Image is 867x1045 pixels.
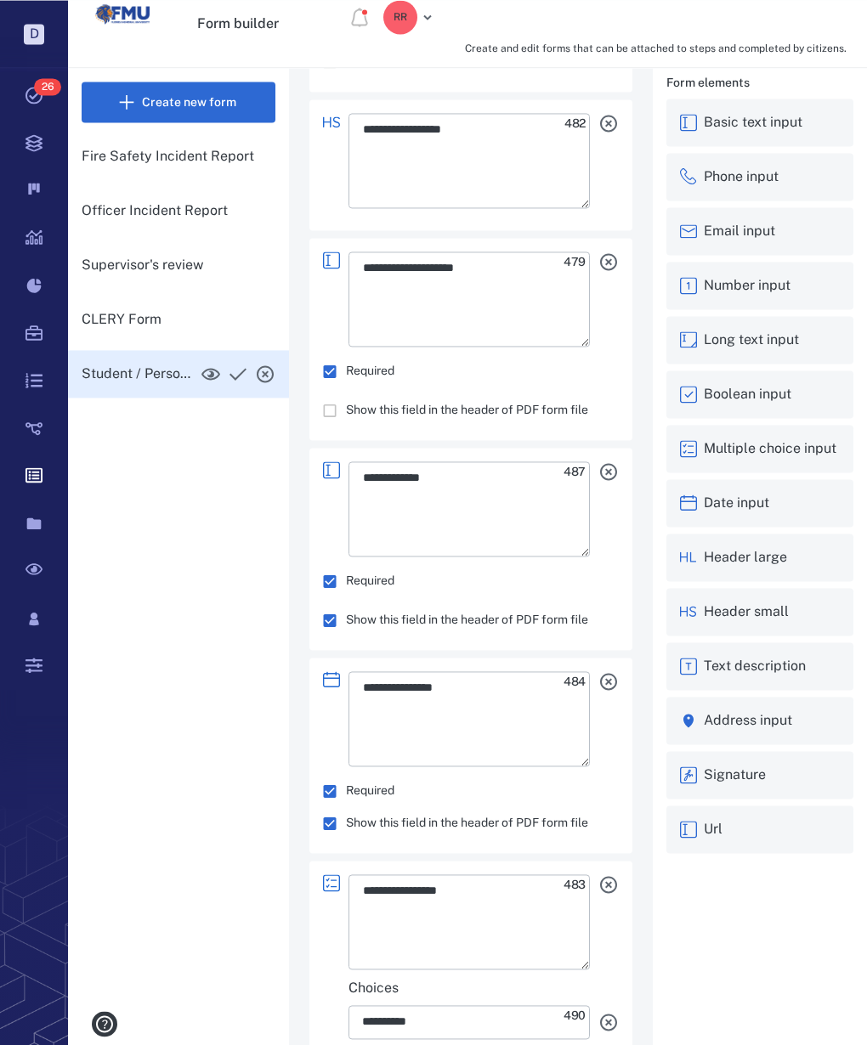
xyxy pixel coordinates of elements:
[346,815,588,832] span: Show this field in the header of PDF form file
[564,878,586,890] div: 483
[24,24,44,44] p: D
[346,363,394,380] span: Required
[564,1009,586,1021] div: 490
[704,438,836,459] div: Multiple choice input
[704,656,806,676] div: Text description
[346,573,394,590] span: Required
[82,82,275,122] button: Create new form
[564,466,586,477] div: 487
[704,710,792,731] div: Address input
[564,117,586,129] div: 482
[68,241,289,289] div: Supervisor's review
[68,133,289,180] div: Fire Safety Incident Report
[346,402,588,419] span: Show this field in the header of PDF form file
[323,113,348,208] div: header small
[348,978,619,998] div: Choices
[346,782,394,799] span: Required
[323,874,348,969] div: multiple choice
[323,251,348,347] div: basic text
[82,255,275,275] p: Supervisor's review
[68,187,289,234] div: Officer Incident Report
[197,14,297,34] h3: Form builder
[704,602,789,622] div: Header small
[85,1004,124,1043] button: help
[704,330,799,350] div: Long text input
[704,167,779,187] div: Phone input
[666,75,853,92] h6: Form elements
[564,256,586,268] div: 479
[704,112,802,133] div: Basic text input
[704,765,766,785] div: Signature
[82,201,275,221] p: Officer Incident Report
[704,221,775,241] div: Email input
[704,493,769,513] div: Date input
[465,42,847,54] span: Create and edit forms that can be attached to steps and completed by citizens.
[34,78,61,95] span: 26
[82,364,194,384] p: Student / Persons Incident Report
[68,350,289,398] div: Student / Persons Incident Report
[704,819,722,839] div: Url
[564,675,586,687] div: 484
[82,309,275,330] p: CLERY Form
[323,461,348,556] div: basic text
[82,146,275,167] p: Fire Safety Incident Report
[704,547,787,568] div: Header large
[42,12,77,27] span: Help
[704,275,790,296] div: Number input
[323,671,348,766] div: date
[68,296,289,343] div: CLERY Form
[704,384,791,404] div: Boolean input
[346,612,588,629] span: Show this field in the header of PDF form file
